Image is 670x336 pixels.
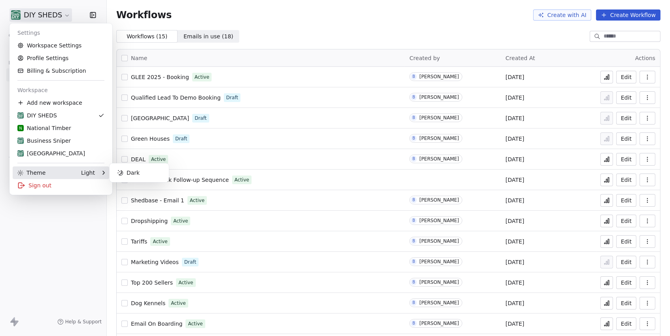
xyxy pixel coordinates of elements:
a: Billing & Subscription [13,64,109,77]
span: N [19,125,22,131]
div: Add new workspace [13,96,109,109]
img: shedsdiy.jpg [17,138,24,144]
div: DIY SHEDS [17,111,57,119]
div: Dark [113,166,166,179]
div: Theme [17,169,45,177]
div: National Timber [17,124,71,132]
div: Settings [13,26,109,39]
div: Sign out [13,179,109,192]
div: [GEOGRAPHIC_DATA] [17,149,85,157]
div: Business Sniper [17,137,71,145]
div: Light [81,169,95,177]
img: shedsdiy.jpg [17,150,24,157]
div: Workspace [13,84,109,96]
img: shedsdiy.jpg [17,112,24,119]
a: Profile Settings [13,52,109,64]
a: Workspace Settings [13,39,109,52]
